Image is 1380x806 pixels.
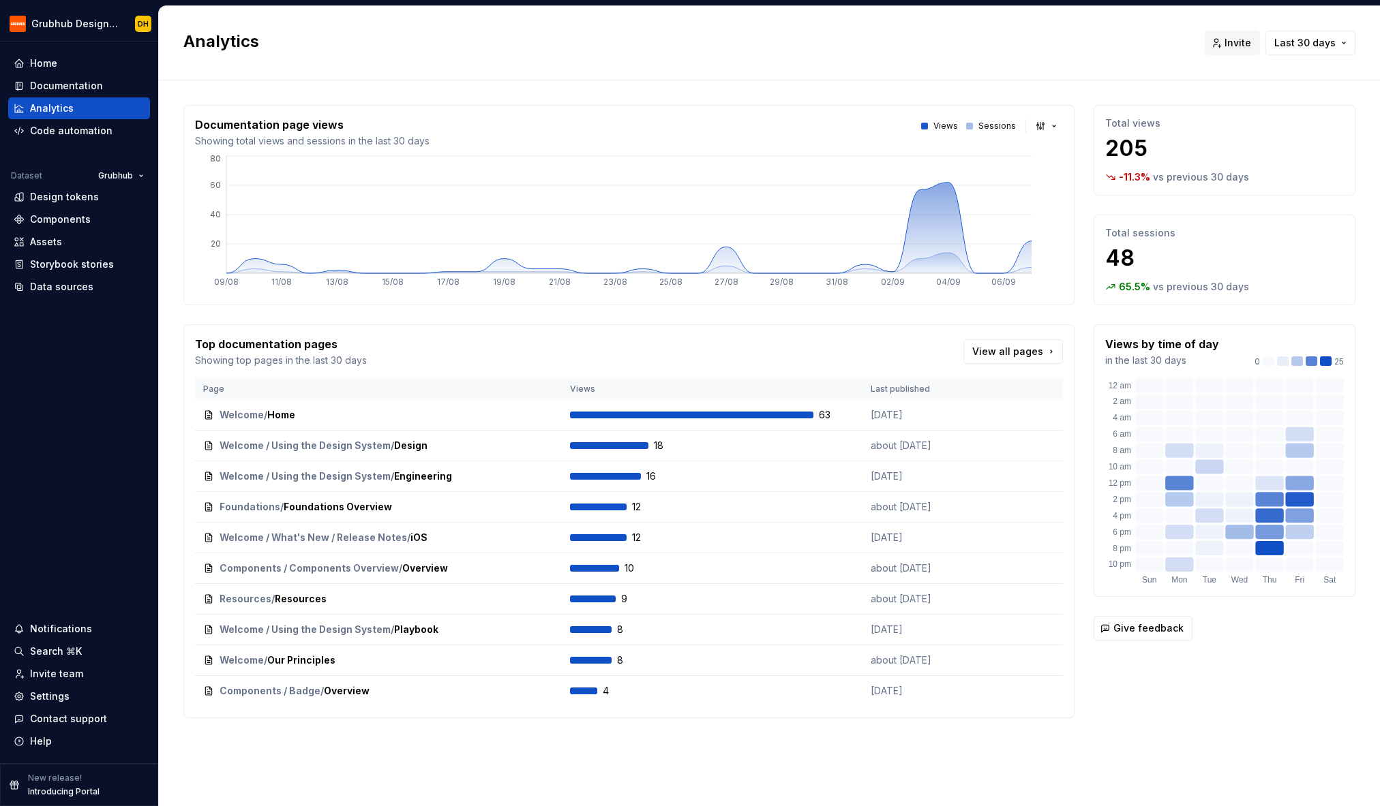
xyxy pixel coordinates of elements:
span: Welcome [220,653,264,667]
tspan: 11/08 [271,277,292,287]
button: Help [8,730,150,752]
th: Last published [862,378,981,400]
span: Welcome / Using the Design System [220,623,391,636]
text: Wed [1231,575,1248,585]
a: Analytics [8,97,150,119]
span: / [320,684,324,698]
span: Our Principles [267,653,335,667]
button: Search ⌘K [8,640,150,662]
span: / [264,653,267,667]
tspan: 09/08 [214,277,239,287]
button: Invite [1205,31,1260,55]
span: Components / Components Overview [220,561,399,575]
tspan: 23/08 [603,277,627,287]
a: Home [8,52,150,74]
text: 6 am [1113,429,1131,439]
div: Help [30,734,52,748]
span: Engineering [394,469,452,483]
text: 6 pm [1113,527,1131,537]
span: 10 [625,561,660,575]
a: Assets [8,231,150,253]
text: 12 am [1109,381,1131,390]
tspan: 20 [211,238,221,249]
span: / [264,408,267,422]
p: Views by time of day [1105,336,1219,352]
span: Playbook [394,623,438,636]
p: Sessions [978,121,1016,131]
button: Give feedback [1094,616,1192,640]
text: 4 pm [1113,511,1131,521]
span: 8 [617,653,652,667]
p: about [DATE] [871,500,973,514]
tspan: 25/08 [659,277,682,287]
a: View all pages [963,339,1063,364]
tspan: 80 [210,153,221,164]
text: Thu [1263,575,1277,585]
tspan: 02/09 [881,277,905,287]
text: 4 am [1113,413,1131,422]
img: 4e8d6f31-f5cf-47b4-89aa-e4dec1dc0822.png [10,16,26,32]
div: DH [138,18,149,29]
button: Grubhub [92,166,150,185]
p: 205 [1105,135,1344,162]
text: Mon [1171,575,1187,585]
tspan: 04/09 [936,277,961,287]
tspan: 17/08 [437,277,460,287]
button: Last 30 days [1265,31,1355,55]
span: / [399,561,402,575]
a: Components [8,208,150,230]
div: Design tokens [30,190,99,204]
div: 25 [1255,356,1344,367]
button: Contact support [8,708,150,730]
span: iOS [410,531,427,544]
tspan: 15/08 [382,277,404,287]
span: Foundations [220,500,280,514]
text: 8 pm [1113,544,1131,553]
span: Components / Badge [220,684,320,698]
span: / [407,531,410,544]
a: Invite team [8,663,150,685]
text: 10 pm [1109,559,1131,569]
p: Views [933,121,958,131]
p: [DATE] [871,684,973,698]
tspan: 31/08 [826,277,848,287]
span: Home [267,408,295,422]
tspan: 19/08 [493,277,515,287]
tspan: 60 [210,180,221,190]
p: about [DATE] [871,592,973,606]
div: Storybook stories [30,258,114,271]
div: Invite team [30,667,83,681]
tspan: 21/08 [549,277,571,287]
button: Grubhub Design SystemDH [3,9,155,38]
text: 2 pm [1113,495,1131,504]
p: vs previous 30 days [1153,170,1249,184]
div: Code automation [30,124,112,138]
p: 65.5 % [1119,280,1150,294]
div: Home [30,57,57,70]
button: Notifications [8,618,150,640]
span: Welcome / Using the Design System [220,469,391,483]
span: Last 30 days [1274,36,1336,50]
h2: Analytics [183,31,1188,52]
tspan: 29/08 [770,277,794,287]
span: Foundations Overview [284,500,392,514]
span: Design [394,439,427,452]
span: View all pages [972,345,1043,358]
p: about [DATE] [871,561,973,575]
span: Overview [324,684,370,698]
p: Documentation page views [195,117,430,133]
div: Grubhub Design System [31,17,119,31]
div: Dataset [11,170,42,181]
div: Analytics [30,102,74,115]
a: Design tokens [8,186,150,208]
text: 10 am [1109,462,1131,471]
span: 4 [603,684,638,698]
span: Give feedback [1113,621,1184,635]
th: Page [195,378,562,400]
p: about [DATE] [871,439,973,452]
a: Data sources [8,276,150,298]
p: 48 [1105,245,1344,272]
tspan: 27/08 [715,277,738,287]
p: in the last 30 days [1105,354,1219,367]
div: Components [30,213,91,226]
